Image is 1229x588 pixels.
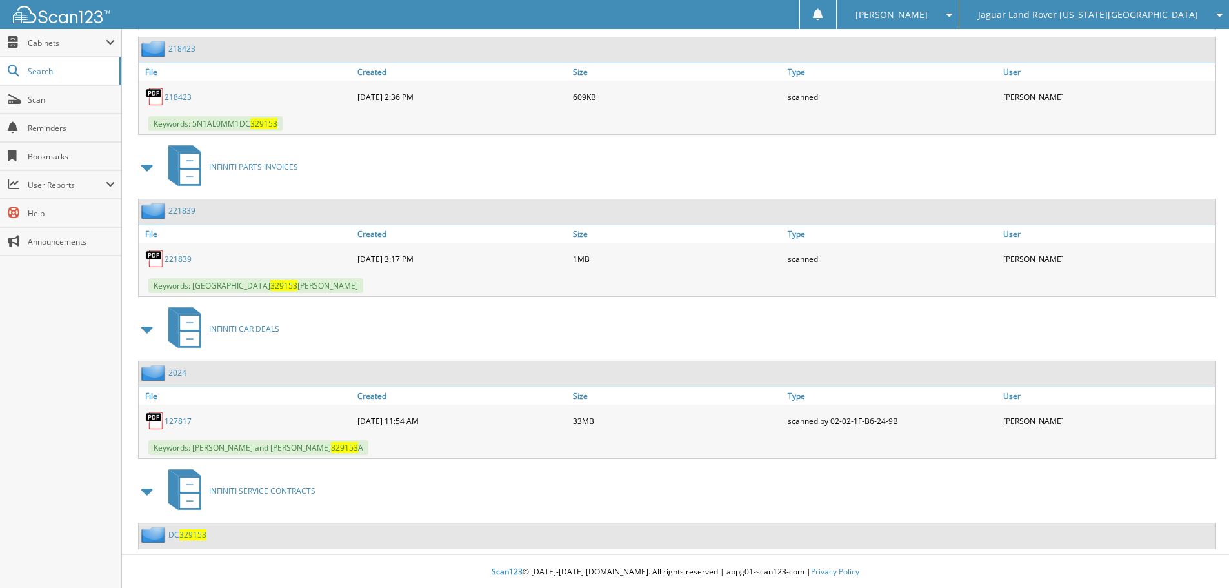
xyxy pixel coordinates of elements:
[28,37,106,48] span: Cabinets
[492,566,523,577] span: Scan123
[784,63,1000,81] a: Type
[354,246,570,272] div: [DATE] 3:17 PM
[209,323,279,334] span: INFINITI CAR DEALS
[784,387,1000,405] a: Type
[148,440,368,455] span: Keywords: [PERSON_NAME] and [PERSON_NAME] A
[165,254,192,265] a: 221839
[978,11,1198,19] span: Jaguar Land Rover [US_STATE][GEOGRAPHIC_DATA]
[145,87,165,106] img: PDF.png
[354,84,570,110] div: [DATE] 2:36 PM
[139,225,354,243] a: File
[570,408,785,434] div: 33MB
[570,225,785,243] a: Size
[331,442,358,453] span: 329153
[145,411,165,431] img: PDF.png
[141,41,168,57] img: folder2.png
[168,367,186,378] a: 2024
[13,6,110,23] img: scan123-logo-white.svg
[354,408,570,434] div: [DATE] 11:54 AM
[139,387,354,405] a: File
[122,556,1229,588] div: © [DATE]-[DATE] [DOMAIN_NAME]. All rights reserved | appg01-scan123-com |
[168,529,206,540] a: DC329153
[168,205,195,216] a: 221839
[165,92,192,103] a: 218423
[209,161,298,172] span: INFINITI PARTS INVOICES
[784,246,1000,272] div: scanned
[1000,408,1215,434] div: [PERSON_NAME]
[139,63,354,81] a: File
[141,203,168,219] img: folder2.png
[161,141,298,192] a: INFINITI PARTS INVOICES
[161,465,315,516] a: INFINITI SERVICE CONTRACTS
[1000,246,1215,272] div: [PERSON_NAME]
[141,365,168,381] img: folder2.png
[28,208,115,219] span: Help
[354,63,570,81] a: Created
[28,123,115,134] span: Reminders
[570,387,785,405] a: Size
[148,116,283,131] span: Keywords: 5N1AL0MM1DC
[209,485,315,496] span: INFINITI SERVICE CONTRACTS
[354,387,570,405] a: Created
[148,278,363,293] span: Keywords: [GEOGRAPHIC_DATA] [PERSON_NAME]
[784,84,1000,110] div: scanned
[168,43,195,54] a: 218423
[354,225,570,243] a: Created
[145,249,165,269] img: PDF.png
[1000,63,1215,81] a: User
[141,527,168,543] img: folder2.png
[161,303,279,354] a: INFINITI CAR DEALS
[28,151,115,162] span: Bookmarks
[784,225,1000,243] a: Type
[28,236,115,247] span: Announcements
[28,179,106,190] span: User Reports
[1000,387,1215,405] a: User
[250,118,277,129] span: 329153
[784,408,1000,434] div: scanned by 02-02-1F-B6-24-9B
[570,63,785,81] a: Size
[1000,84,1215,110] div: [PERSON_NAME]
[179,529,206,540] span: 329153
[28,66,113,77] span: Search
[270,280,297,291] span: 329153
[165,416,192,427] a: 127817
[1164,526,1229,588] iframe: Chat Widget
[811,566,859,577] a: Privacy Policy
[570,84,785,110] div: 609KB
[1000,225,1215,243] a: User
[855,11,928,19] span: [PERSON_NAME]
[570,246,785,272] div: 1MB
[28,94,115,105] span: Scan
